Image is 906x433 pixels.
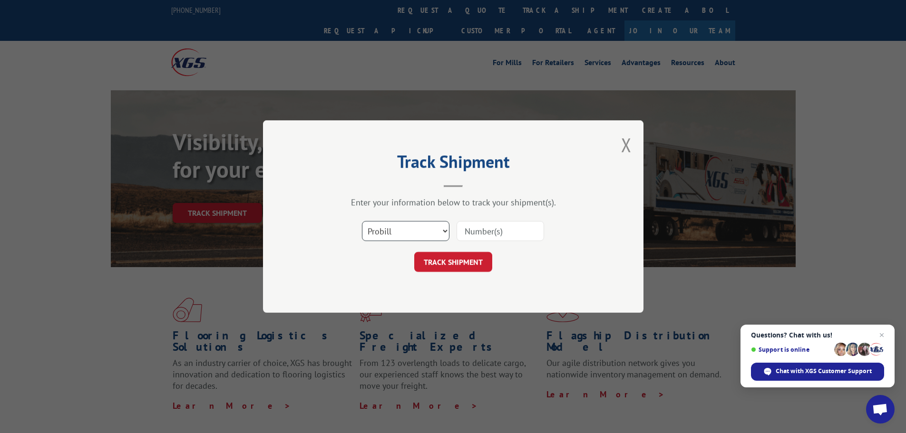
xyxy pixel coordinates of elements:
[621,132,632,157] button: Close modal
[866,395,895,423] div: Open chat
[876,329,887,341] span: Close chat
[751,346,831,353] span: Support is online
[751,331,884,339] span: Questions? Chat with us!
[311,155,596,173] h2: Track Shipment
[751,363,884,381] div: Chat with XGS Customer Support
[414,252,492,272] button: TRACK SHIPMENT
[311,197,596,208] div: Enter your information below to track your shipment(s).
[457,221,544,241] input: Number(s)
[776,367,872,375] span: Chat with XGS Customer Support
